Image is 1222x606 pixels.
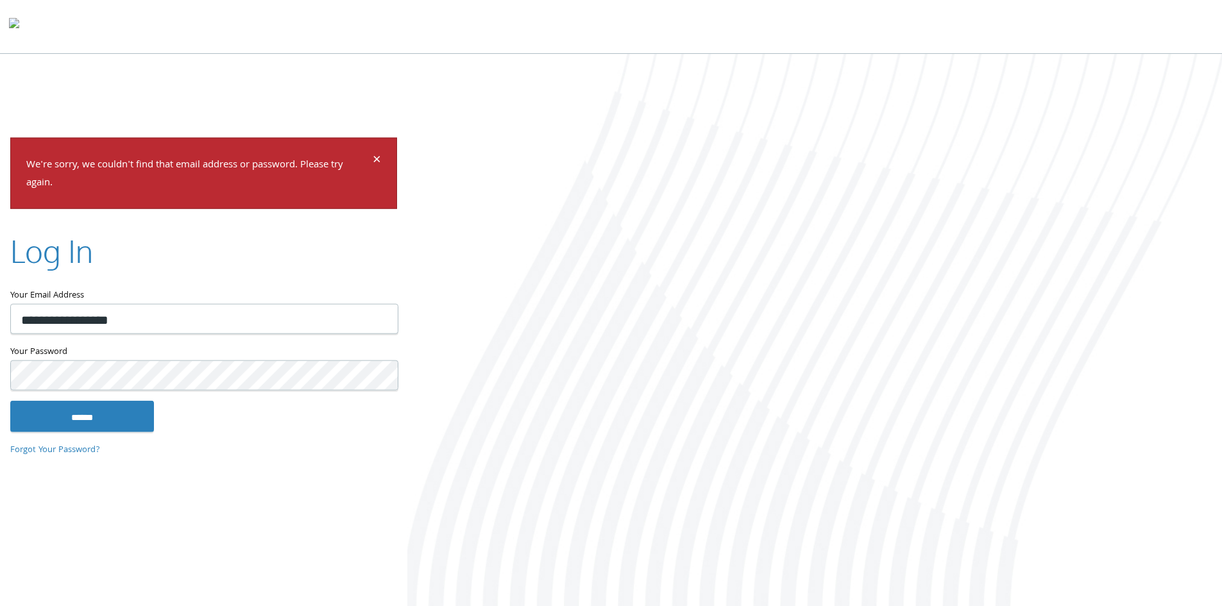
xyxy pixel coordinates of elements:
[26,156,371,193] p: We're sorry, we couldn't find that email address or password. Please try again.
[10,442,100,457] a: Forgot Your Password?
[10,230,93,273] h2: Log In
[373,153,381,169] button: Dismiss alert
[373,148,381,173] span: ×
[10,344,397,360] label: Your Password
[9,13,19,39] img: todyl-logo-dark.svg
